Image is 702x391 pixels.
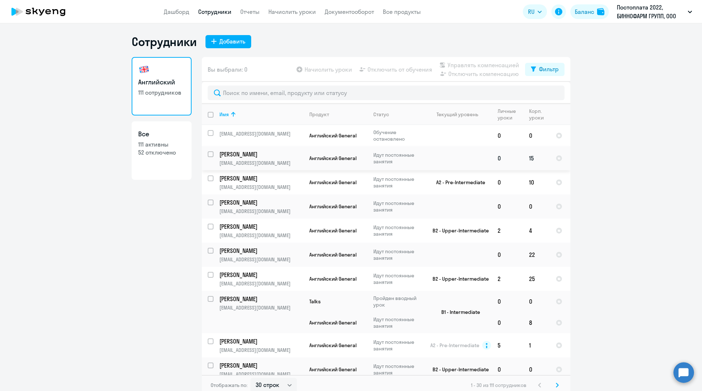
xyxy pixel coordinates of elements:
p: [EMAIL_ADDRESS][DOMAIN_NAME] [219,160,303,166]
span: Вы выбрали: 0 [208,65,248,74]
div: Корп. уроки [529,108,550,121]
p: Пройден вводный урок [373,295,423,308]
td: 0 [492,357,523,381]
div: Баланс [575,7,594,16]
td: 2 [492,267,523,291]
a: Начислить уроки [268,8,316,15]
td: 0 [492,146,523,170]
span: Английский General [309,132,356,139]
td: 0 [523,125,550,146]
p: [EMAIL_ADDRESS][DOMAIN_NAME] [219,280,303,287]
td: 10 [523,170,550,194]
a: [PERSON_NAME] [219,271,303,279]
span: Talks [309,298,321,305]
p: [EMAIL_ADDRESS][DOMAIN_NAME] [219,184,303,190]
p: 111 активны [138,140,185,148]
p: Идут постоянные занятия [373,272,423,285]
td: 0 [492,170,523,194]
div: Текущий уровень [437,111,478,118]
td: 0 [523,291,550,312]
p: [PERSON_NAME] [219,337,302,345]
a: Все111 активны52 отключено [132,121,192,180]
span: A2 - Pre-Intermediate [430,342,479,349]
button: Добавить [205,35,251,48]
span: RU [528,7,535,16]
button: Балансbalance [570,4,609,19]
td: B2 - Upper-Intermediate [424,219,492,243]
a: [PERSON_NAME] [219,150,303,158]
p: Идут постоянные занятия [373,176,423,189]
td: 1 [523,333,550,357]
button: Фильтр [525,63,565,76]
p: [EMAIL_ADDRESS][DOMAIN_NAME] [219,232,303,239]
td: 0 [492,125,523,146]
div: Добавить [219,37,245,46]
td: 4 [523,219,550,243]
td: B1 - Intermediate [424,291,492,333]
p: [PERSON_NAME] [219,198,302,206]
div: Продукт [309,111,329,118]
p: [EMAIL_ADDRESS][DOMAIN_NAME] [219,130,303,137]
h3: Все [138,129,185,139]
a: Отчеты [240,8,260,15]
p: [PERSON_NAME] [219,150,302,158]
p: [PERSON_NAME] [219,223,302,231]
div: Имя [219,111,229,118]
a: [PERSON_NAME] [219,174,303,182]
p: Идут постоянные занятия [373,248,423,261]
p: [PERSON_NAME] [219,247,302,255]
p: Идут постоянные занятия [373,152,423,165]
a: [PERSON_NAME] [219,295,303,303]
span: Английский General [309,203,356,210]
span: Отображать по: [211,382,248,388]
td: 5 [492,333,523,357]
td: 0 [492,194,523,219]
input: Поиск по имени, email, продукту или статусу [208,86,565,100]
a: [PERSON_NAME] [219,198,303,206]
td: B2 - Upper-Intermediate [424,267,492,291]
td: 22 [523,243,550,267]
span: Английский General [309,251,356,258]
td: 8 [523,312,550,333]
a: Документооборот [325,8,374,15]
td: B2 - Upper-Intermediate [424,357,492,381]
button: RU [523,4,547,19]
p: 52 отключено [138,148,185,156]
a: Дашборд [164,8,189,15]
a: Сотрудники [198,8,231,15]
p: Идут постоянные занятия [373,200,423,213]
p: [EMAIL_ADDRESS][DOMAIN_NAME] [219,371,303,377]
span: 1 - 30 из 111 сотрудников [471,382,526,388]
div: Имя [219,111,303,118]
p: Постоплата 2022, БИННОФАРМ ГРУПП, ООО [617,3,685,20]
a: [PERSON_NAME] [219,247,303,255]
div: Фильтр [539,65,559,73]
p: Идут постоянные занятия [373,224,423,237]
p: Идут постоянные занятия [373,339,423,352]
td: 2 [492,219,523,243]
h3: Английский [138,77,185,87]
div: Текущий уровень [430,111,491,118]
span: Английский General [309,342,356,349]
p: Идут постоянные занятия [373,316,423,329]
p: [PERSON_NAME] [219,271,302,279]
p: 111 сотрудников [138,88,185,96]
a: [PERSON_NAME] [219,337,303,345]
p: Обучение остановлено [373,129,423,142]
span: Английский General [309,366,356,373]
p: [PERSON_NAME] [219,361,302,369]
td: 0 [492,312,523,333]
td: 0 [492,243,523,267]
td: 25 [523,267,550,291]
a: [PERSON_NAME] [219,361,303,369]
td: 15 [523,146,550,170]
img: english [138,64,150,75]
span: Английский General [309,179,356,186]
img: balance [597,8,604,15]
div: Статус [373,111,389,118]
span: Английский General [309,155,356,162]
p: [PERSON_NAME] [219,174,302,182]
span: Английский General [309,227,356,234]
h1: Сотрудники [132,34,197,49]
